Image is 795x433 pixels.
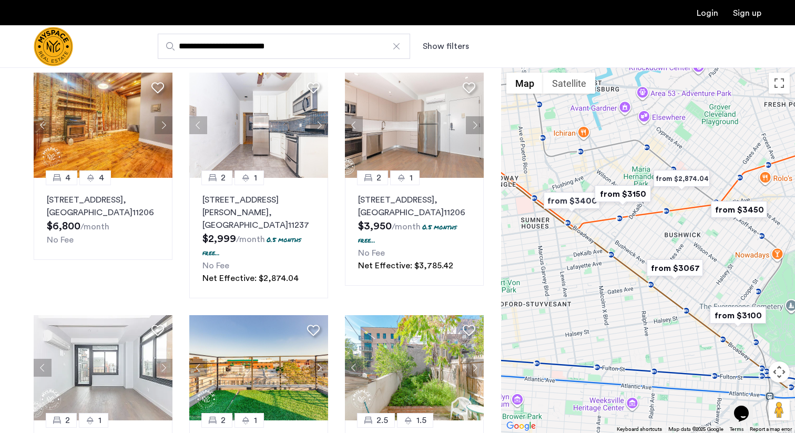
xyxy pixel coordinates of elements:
[730,391,763,422] iframe: chat widget
[504,419,538,433] img: Google
[310,116,328,134] button: Next apartment
[155,359,172,377] button: Next apartment
[34,178,172,260] a: 44[STREET_ADDRESS], [GEOGRAPHIC_DATA]11206No Fee
[392,223,421,231] sub: /month
[376,414,388,427] span: 2.5
[345,315,484,420] img: 2008_638553775115605265.jpeg
[47,236,74,244] span: No Fee
[34,73,172,178] img: 1997_638660665121086177.jpeg
[202,235,301,257] p: 0.5 months free...
[202,274,299,283] span: Net Effective: $2,874.04
[202,194,315,231] p: [STREET_ADDRESS][PERSON_NAME] 11237
[345,73,484,178] img: 1990_638168315537685177.jpeg
[750,426,792,433] a: Report a map error
[158,34,410,59] input: Apartment Search
[466,359,484,377] button: Next apartment
[617,426,662,433] button: Keyboard shortcuts
[65,414,70,427] span: 2
[358,194,471,219] p: [STREET_ADDRESS] 11206
[466,116,484,134] button: Next apartment
[189,178,328,298] a: 21[STREET_ADDRESS][PERSON_NAME], [GEOGRAPHIC_DATA]112370.5 months free...No FeeNet Effective: $2,...
[769,361,790,382] button: Map camera controls
[733,9,761,17] a: Registration
[202,234,236,244] span: $2,999
[643,256,707,280] div: from $3067
[189,73,328,178] img: 22_638155377303699184.jpeg
[99,172,104,184] span: 4
[358,221,392,231] span: $3,950
[34,116,52,134] button: Previous apartment
[98,414,101,427] span: 1
[504,419,538,433] a: Open this area in Google Maps (opens a new window)
[221,172,226,184] span: 2
[358,249,385,257] span: No Fee
[539,189,604,213] div: from $3400
[706,304,770,327] div: from $3100
[769,399,790,420] button: Drag Pegman onto the map to open Street View
[155,116,172,134] button: Next apartment
[34,27,73,66] img: logo
[47,194,159,219] p: [STREET_ADDRESS] 11206
[358,261,453,270] span: Net Effective: $3,785.42
[189,315,328,420] img: 2008_638496967515019092.png
[410,172,413,184] span: 1
[376,172,381,184] span: 2
[506,73,543,94] button: Show street map
[202,261,229,270] span: No Fee
[189,116,207,134] button: Previous apartment
[80,223,109,231] sub: /month
[668,427,723,432] span: Map data ©2025 Google
[649,167,714,190] div: from $2,874.04
[358,223,457,245] p: 0.5 months free...
[345,178,484,286] a: 21[STREET_ADDRESS], [GEOGRAPHIC_DATA]112060.5 months free...No FeeNet Effective: $3,785.42
[254,172,257,184] span: 1
[416,414,426,427] span: 1.5
[697,9,718,17] a: Login
[34,27,73,66] a: Cazamio Logo
[707,198,771,221] div: from $3450
[730,426,743,433] a: Terms (opens in new tab)
[769,73,790,94] button: Toggle fullscreen view
[65,172,70,184] span: 4
[189,359,207,377] button: Previous apartment
[590,182,655,206] div: from $3150
[47,221,80,231] span: $6,800
[221,414,226,427] span: 2
[423,40,469,53] button: Show or hide filters
[34,359,52,377] button: Previous apartment
[543,73,595,94] button: Show satellite imagery
[345,116,363,134] button: Previous apartment
[310,359,328,377] button: Next apartment
[34,315,172,420] img: adfb5aed-36e7-43a6-84ef-77f40efbc032_638872014673374638.png
[236,235,265,244] sub: /month
[254,414,257,427] span: 1
[345,359,363,377] button: Previous apartment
